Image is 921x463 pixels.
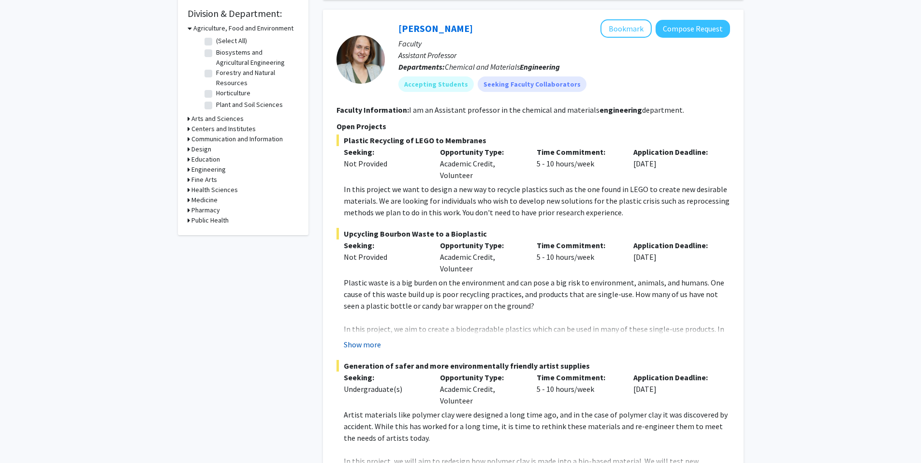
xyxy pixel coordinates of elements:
div: [DATE] [626,372,723,406]
p: Time Commitment: [537,239,619,251]
div: Not Provided [344,251,426,263]
p: Open Projects [336,120,730,132]
b: Departments: [398,62,445,72]
iframe: Chat [7,419,41,456]
label: Biosystems and Agricultural Engineering [216,47,296,68]
mat-chip: Accepting Students [398,76,474,92]
a: [PERSON_NAME] [398,22,473,34]
div: Academic Credit, Volunteer [433,239,529,274]
p: Application Deadline: [633,239,716,251]
p: Artist materials like polymer clay were designed a long time ago, and in the case of polymer clay... [344,409,730,444]
p: Opportunity Type: [440,239,522,251]
h3: Communication and Information [191,134,283,144]
b: Faculty Information: [336,105,409,115]
div: Undergraduate(s) [344,383,426,395]
mat-chip: Seeking Faculty Collaborators [478,76,586,92]
h3: Arts and Sciences [191,114,244,124]
p: Application Deadline: [633,372,716,383]
h2: Division & Department: [188,8,299,19]
button: Compose Request to Malgorzata Chwatko [656,20,730,38]
p: Seeking: [344,239,426,251]
b: engineering [599,105,642,115]
div: Not Provided [344,158,426,169]
p: Time Commitment: [537,372,619,383]
span: Chemical and Materials [445,62,560,72]
h3: Engineering [191,164,226,175]
div: Academic Credit, Volunteer [433,146,529,181]
h3: Pharmacy [191,205,220,215]
p: In this project, we aim to create a biodegradable plastics which can be used in many of these sin... [344,323,730,381]
h3: Fine Arts [191,175,217,185]
p: Seeking: [344,146,426,158]
span: Plastic Recycling of LEGO to Membranes [336,134,730,146]
button: Show more [344,339,381,350]
h3: Design [191,144,211,154]
h3: Medicine [191,195,218,205]
h3: Centers and Institutes [191,124,256,134]
h3: Education [191,154,220,164]
span: Upcycling Bourbon Waste to a Bioplastic [336,228,730,239]
p: Plastic waste is a big burden on the environment and can pose a big risk to environment, animals,... [344,277,730,312]
label: Horticulture [216,88,250,98]
p: Opportunity Type: [440,146,522,158]
b: Engineering [520,62,560,72]
div: [DATE] [626,146,723,181]
p: Time Commitment: [537,146,619,158]
h3: Agriculture, Food and Environment [193,23,293,33]
div: Academic Credit, Volunteer [433,372,529,406]
label: Plant and Soil Sciences [216,100,283,110]
fg-read-more: I am an Assistant professor in the chemical and materials department. [409,105,684,115]
p: Application Deadline: [633,146,716,158]
div: 5 - 10 hours/week [529,372,626,406]
button: Add Malgorzata Chwatko to Bookmarks [600,19,652,38]
h3: Public Health [191,215,229,225]
label: Forestry and Natural Resources [216,68,296,88]
label: (Select All) [216,36,247,46]
p: Faculty [398,38,730,49]
h3: Health Sciences [191,185,238,195]
p: Opportunity Type: [440,372,522,383]
p: Seeking: [344,372,426,383]
span: Generation of safer and more environmentally friendly artist supplies [336,360,730,372]
div: 5 - 10 hours/week [529,146,626,181]
div: [DATE] [626,239,723,274]
p: Assistant Professor [398,49,730,61]
div: 5 - 10 hours/week [529,239,626,274]
p: In this project we want to design a new way to recycle plastics such as the one found in LEGO to ... [344,183,730,218]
